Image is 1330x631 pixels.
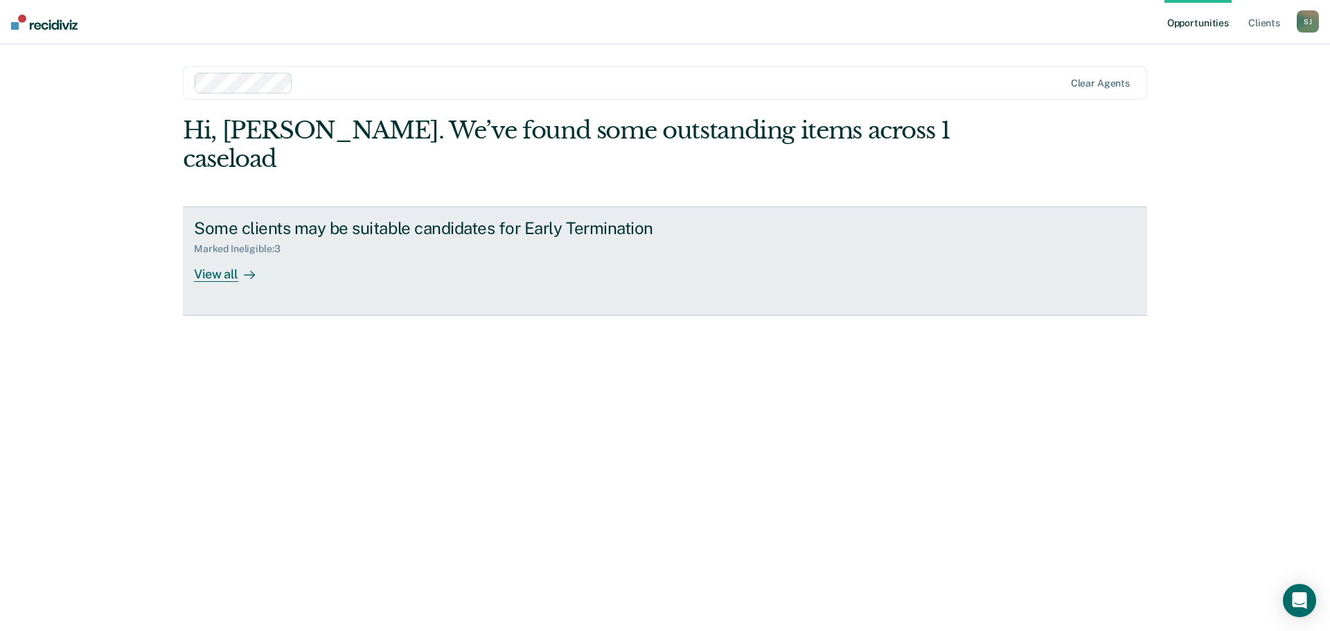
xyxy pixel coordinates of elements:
div: Clear agents [1071,78,1130,89]
a: Some clients may be suitable candidates for Early TerminationMarked Ineligible:3View all [183,206,1147,316]
img: Recidiviz [11,15,78,30]
div: Some clients may be suitable candidates for Early Termination [194,218,680,238]
div: View all [194,255,272,282]
div: Hi, [PERSON_NAME]. We’ve found some outstanding items across 1 caseload [183,116,955,173]
button: SJ [1297,10,1319,33]
div: S J [1297,10,1319,33]
div: Marked Ineligible : 3 [194,243,291,255]
div: Open Intercom Messenger [1283,584,1316,617]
